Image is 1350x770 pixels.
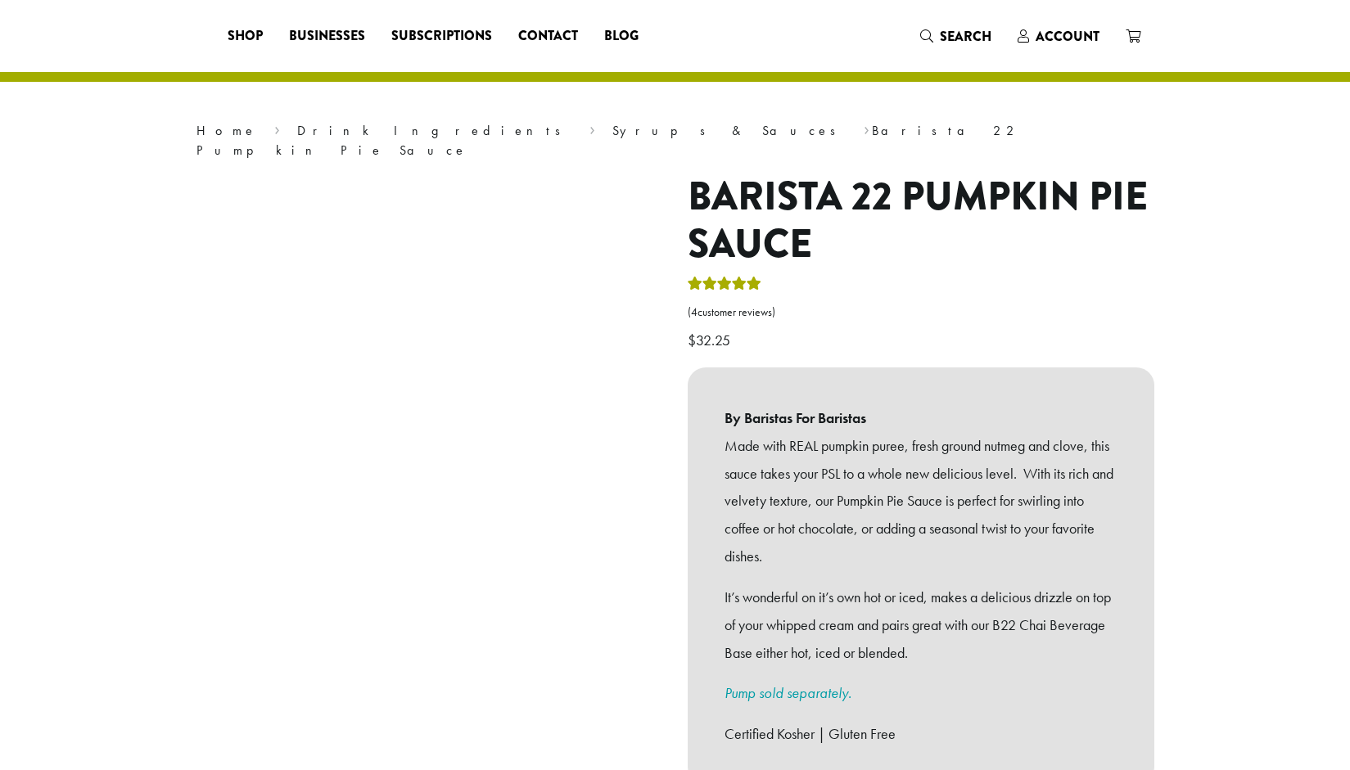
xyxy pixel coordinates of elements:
div: Rated 5.00 out of 5 [688,274,761,299]
span: Businesses [289,26,365,47]
span: Blog [604,26,639,47]
h1: Barista 22 Pumpkin Pie Sauce [688,173,1154,268]
p: It’s wonderful on it’s own hot or iced, makes a delicious drizzle on top of your whipped cream an... [725,583,1117,666]
a: Pump sold separately. [725,683,851,702]
span: Account [1036,27,1099,46]
a: Search [907,23,1005,50]
a: Syrups & Sauces [612,122,847,139]
nav: Breadcrumb [196,121,1154,160]
span: Contact [518,26,578,47]
bdi: 32.25 [688,331,734,349]
a: Home [196,122,257,139]
span: 4 [691,305,698,319]
span: Subscriptions [391,26,492,47]
span: Search [940,27,991,46]
p: Made with REAL pumpkin puree, fresh ground nutmeg and clove, this sauce takes your PSL to a whole... [725,432,1117,570]
a: Shop [214,23,276,49]
p: Certified Kosher | Gluten Free [725,720,1117,748]
span: Shop [228,26,263,47]
a: Drink Ingredients [297,122,571,139]
span: › [274,115,280,141]
span: › [864,115,869,141]
b: By Baristas For Baristas [725,404,1117,432]
span: › [589,115,595,141]
span: $ [688,331,696,349]
a: (4customer reviews) [688,304,1154,321]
